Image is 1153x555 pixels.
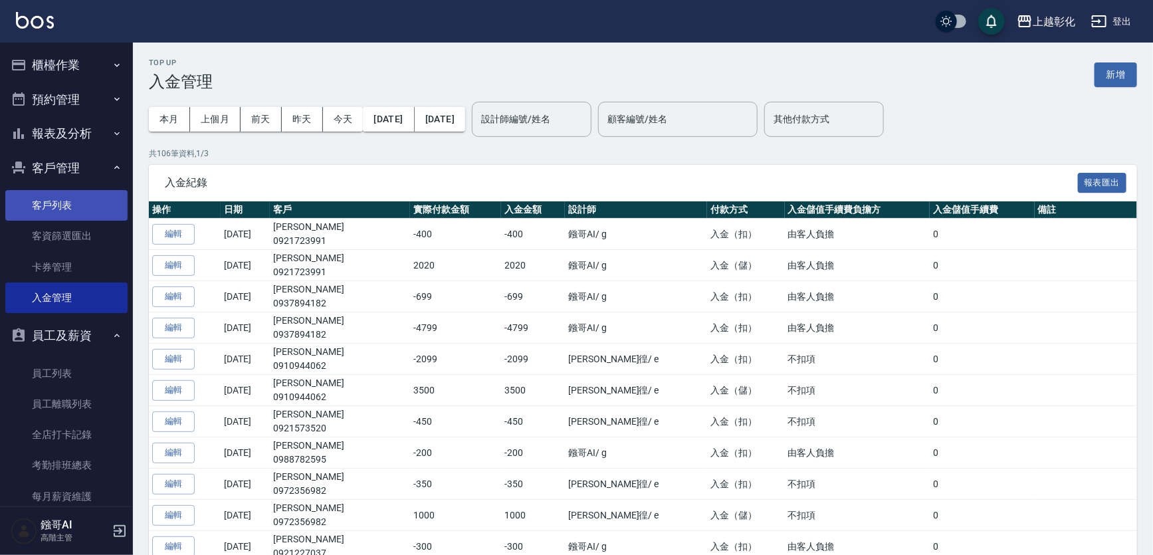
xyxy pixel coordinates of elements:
[273,265,407,279] p: 0921723991
[221,250,270,281] td: [DATE]
[930,375,1034,406] td: 0
[152,255,195,276] button: 編輯
[270,406,410,437] td: [PERSON_NAME]
[152,443,195,463] button: 編輯
[165,176,1078,189] span: 入金紀錄
[282,107,323,132] button: 昨天
[241,107,282,132] button: 前天
[410,250,501,281] td: 2020
[221,375,270,406] td: [DATE]
[221,201,270,219] th: 日期
[501,281,565,312] td: -699
[5,282,128,313] a: 入金管理
[785,469,930,500] td: 不扣項
[1035,201,1137,219] th: 備註
[565,312,707,344] td: 鏹哥AI / g
[930,437,1034,469] td: 0
[273,296,407,310] p: 0937894182
[5,450,128,481] a: 考勤排班總表
[221,219,270,250] td: [DATE]
[501,375,565,406] td: 3500
[565,344,707,375] td: [PERSON_NAME]徨 / e
[565,250,707,281] td: 鏹哥AI / g
[273,328,407,342] p: 0937894182
[501,469,565,500] td: -350
[565,500,707,531] td: [PERSON_NAME]徨 / e
[785,281,930,312] td: 由客人負擔
[221,312,270,344] td: [DATE]
[270,281,410,312] td: [PERSON_NAME]
[707,469,785,500] td: 入金（扣）
[221,281,270,312] td: [DATE]
[565,437,707,469] td: 鏹哥AI / g
[785,312,930,344] td: 由客人負擔
[501,250,565,281] td: 2020
[707,219,785,250] td: 入金（扣）
[707,281,785,312] td: 入金（扣）
[410,344,501,375] td: -2099
[501,500,565,531] td: 1000
[5,389,128,419] a: 員工離職列表
[930,250,1034,281] td: 0
[930,406,1034,437] td: 0
[930,469,1034,500] td: 0
[152,349,195,370] button: 編輯
[707,500,785,531] td: 入金（儲）
[270,312,410,344] td: [PERSON_NAME]
[5,190,128,221] a: 客戶列表
[270,437,410,469] td: [PERSON_NAME]
[707,201,785,219] th: 付款方式
[16,12,54,29] img: Logo
[5,481,128,512] a: 每月薪資維護
[5,221,128,251] a: 客資篩選匯出
[501,344,565,375] td: -2099
[273,359,407,373] p: 0910944062
[1086,9,1137,34] button: 登出
[149,72,213,91] h3: 入金管理
[221,500,270,531] td: [DATE]
[149,201,221,219] th: 操作
[410,469,501,500] td: -350
[565,375,707,406] td: [PERSON_NAME]徨 / e
[930,312,1034,344] td: 0
[785,406,930,437] td: 不扣項
[410,281,501,312] td: -699
[273,453,407,467] p: 0988782595
[152,224,195,245] button: 編輯
[1095,68,1137,80] a: 新增
[273,421,407,435] p: 0921573520
[565,281,707,312] td: 鏹哥AI / g
[270,201,410,219] th: 客戶
[270,469,410,500] td: [PERSON_NAME]
[5,318,128,353] button: 員工及薪資
[930,344,1034,375] td: 0
[707,344,785,375] td: 入金（扣）
[323,107,364,132] button: 今天
[149,107,190,132] button: 本月
[1033,13,1075,30] div: 上越彰化
[1011,8,1081,35] button: 上越彰化
[930,201,1034,219] th: 入金儲值手續費
[930,500,1034,531] td: 0
[41,518,108,532] h5: 鏹哥AI
[565,219,707,250] td: 鏹哥AI / g
[785,344,930,375] td: 不扣項
[785,437,930,469] td: 由客人負擔
[785,375,930,406] td: 不扣項
[410,406,501,437] td: -450
[410,219,501,250] td: -400
[5,151,128,185] button: 客戶管理
[270,344,410,375] td: [PERSON_NAME]
[565,406,707,437] td: [PERSON_NAME]徨 / e
[707,250,785,281] td: 入金（儲）
[273,234,407,248] p: 0921723991
[707,375,785,406] td: 入金（儲）
[707,312,785,344] td: 入金（扣）
[1095,62,1137,87] button: 新增
[152,505,195,526] button: 編輯
[221,437,270,469] td: [DATE]
[501,437,565,469] td: -200
[149,58,213,67] h2: Top Up
[5,252,128,282] a: 卡券管理
[1078,175,1127,188] a: 報表匯出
